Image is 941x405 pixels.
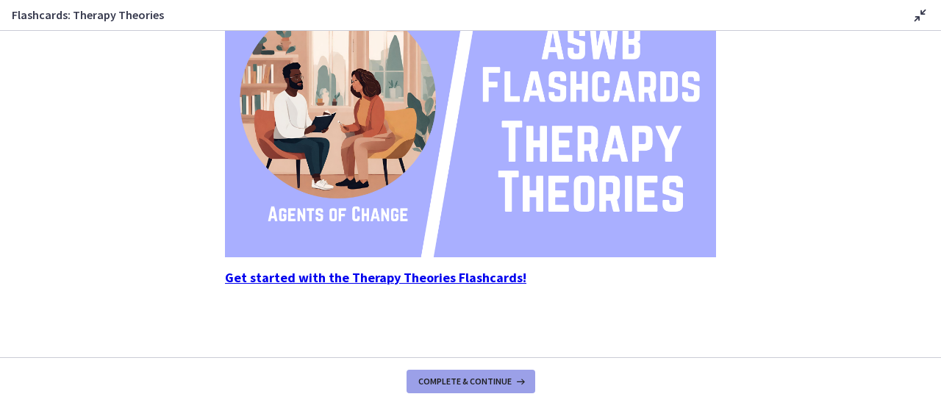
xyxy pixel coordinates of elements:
h3: Flashcards: Therapy Theories [12,6,888,24]
span: Complete & continue [418,376,512,387]
a: Get started with the Therapy Theories Flashcards! [225,270,526,285]
button: Complete & continue [407,370,535,393]
strong: Get started with the Therapy Theories Flashcards! [225,269,526,286]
